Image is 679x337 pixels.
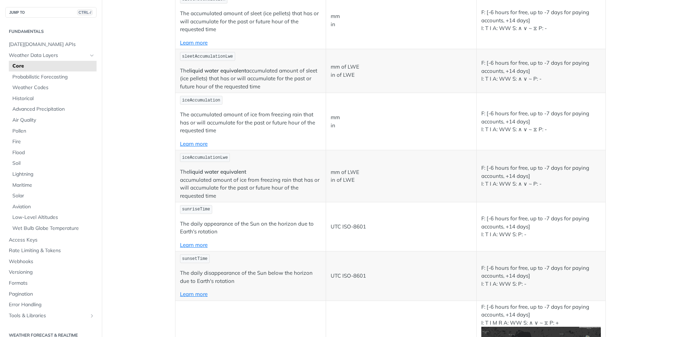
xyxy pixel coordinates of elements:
[12,117,95,124] span: Air Quality
[9,147,97,158] a: Flood
[180,67,321,91] p: The accumulated amount of sleet (ice pellets) that has or will accumulate for the past or future ...
[180,291,208,297] a: Learn more
[9,223,97,234] a: Wet Bulb Globe Temperature
[180,168,321,200] p: The accumulated amount of ice from freezing rain that has or will accumulate for the past or futu...
[5,278,97,289] a: Formats
[481,264,601,288] p: F: [-6 hours for free, up to -7 days for paying accounts, +14 days] I: T I A: WW S: P: -
[12,149,95,156] span: Flood
[5,235,97,245] a: Access Keys
[9,269,95,276] span: Versioning
[180,39,208,46] a: Learn more
[12,192,95,199] span: Solar
[5,310,97,321] a: Tools & LibrariesShow subpages for Tools & Libraries
[182,155,228,160] span: iceAccumulationLwe
[12,74,95,81] span: Probabilistic Forecasting
[331,114,472,129] p: mm in
[9,52,87,59] span: Weather Data Layers
[77,10,93,15] span: CTRL-/
[9,169,97,180] a: Lightning
[331,168,472,184] p: mm of LWE in of LWE
[182,54,233,59] span: sleetAccumulationLwe
[182,207,210,212] span: sunriseTime
[12,225,95,232] span: Wet Bulb Globe Temperature
[9,301,95,308] span: Error Handling
[12,84,95,91] span: Weather Codes
[9,104,97,115] a: Advanced Precipitation
[89,313,95,319] button: Show subpages for Tools & Libraries
[5,300,97,310] a: Error Handling
[12,63,95,70] span: Core
[12,106,95,113] span: Advanced Precipitation
[9,93,97,104] a: Historical
[331,63,472,79] p: mm of LWE in of LWE
[180,220,321,236] p: The daily appearance of the Sun on the horizon due to Earth's rotation
[9,115,97,126] a: Air Quality
[5,267,97,278] a: Versioning
[189,67,246,74] strong: liquid water equivalent
[180,242,208,248] a: Learn more
[481,110,601,134] p: F: [-6 hours for free, up to -7 days for paying accounts, +14 days] I: T I A: WW S: ∧ ∨ ~ ⧖ P: -
[12,160,95,167] span: Soil
[9,212,97,223] a: Low-Level Altitudes
[9,72,97,82] a: Probabilistic Forecasting
[9,280,95,287] span: Formats
[12,138,95,145] span: Fire
[12,214,95,221] span: Low-Level Altitudes
[9,61,97,71] a: Core
[5,256,97,267] a: Webhooks
[481,59,601,83] p: F: [-6 hours for free, up to -7 days for paying accounts, +14 days] I: T I A: WW S: ∧ ∨ ~ P: -
[9,258,95,265] span: Webhooks
[9,191,97,201] a: Solar
[12,203,95,210] span: Aviation
[331,12,472,28] p: mm in
[331,223,472,231] p: UTC ISO-8601
[481,8,601,33] p: F: [-6 hours for free, up to -7 days for paying accounts, +14 days] I: T I A: WW S: ∧ ∨ ~ ⧖ P: -
[5,7,97,18] button: JUMP TOCTRL-/
[182,256,208,261] span: sunsetTime
[180,10,321,34] p: The accumulated amount of sleet (ice pellets) that has or will accumulate for the past or future ...
[12,171,95,178] span: Lightning
[5,50,97,61] a: Weather Data LayersHide subpages for Weather Data Layers
[180,269,321,285] p: The daily disappearance of the Sun below the horizon due to Earth's rotation
[89,53,95,58] button: Hide subpages for Weather Data Layers
[9,41,95,48] span: [DATE][DOMAIN_NAME] APIs
[180,111,321,135] p: The accumulated amount of ice from freezing rain that has or will accumulate for the past or futu...
[9,180,97,191] a: Maritime
[9,136,97,147] a: Fire
[9,158,97,169] a: Soil
[481,215,601,239] p: F: [-6 hours for free, up to -7 days for paying accounts, +14 days] I: T I A: WW S: P: -
[12,95,95,102] span: Historical
[9,247,95,254] span: Rate Limiting & Tokens
[12,128,95,135] span: Pollen
[9,82,97,93] a: Weather Codes
[9,291,95,298] span: Pagination
[5,289,97,300] a: Pagination
[189,168,246,175] strong: liquid water equivalent
[5,28,97,35] h2: Fundamentals
[5,39,97,50] a: [DATE][DOMAIN_NAME] APIs
[5,245,97,256] a: Rate Limiting & Tokens
[180,140,208,147] a: Learn more
[9,202,97,212] a: Aviation
[9,312,87,319] span: Tools & Libraries
[481,164,601,188] p: F: [-6 hours for free, up to -7 days for paying accounts, +14 days] I: T I A: WW S: ∧ ∨ ~ P: -
[182,98,220,103] span: iceAccumulation
[9,126,97,136] a: Pollen
[9,237,95,244] span: Access Keys
[12,182,95,189] span: Maritime
[331,272,472,280] p: UTC ISO-8601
